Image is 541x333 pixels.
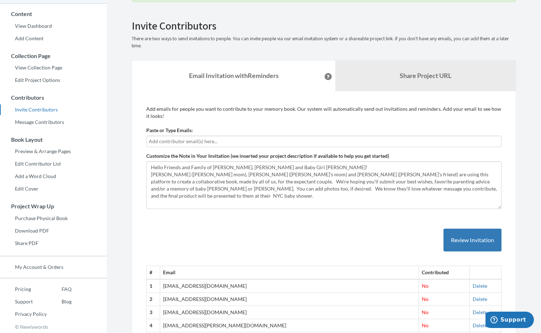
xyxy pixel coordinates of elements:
[400,72,451,79] b: Share Project URL
[0,94,107,101] h3: Contributors
[147,279,160,292] th: 1
[146,152,389,160] label: Customize the Note in Your Invitation (we inserted your project description if available to help ...
[132,20,516,32] h2: Invite Contributors
[419,266,470,279] th: Contributed
[146,161,501,209] textarea: Hello Friends and Family of [PERSON_NAME], [PERSON_NAME] and Baby Girl [PERSON_NAME]! [PERSON_NAM...
[147,266,160,279] th: #
[422,309,429,315] span: No
[422,322,429,328] span: No
[147,306,160,319] th: 3
[485,312,534,329] iframe: Opens a widget where you can chat to one of our agents
[160,306,419,319] td: [EMAIL_ADDRESS][DOMAIN_NAME]
[422,283,429,289] span: No
[473,309,487,315] a: Delete
[149,137,499,145] input: Add contributor email(s) here...
[146,105,501,120] p: Add emails for people you want to contribute to your memory book. Our system will automatically s...
[0,136,107,143] h3: Book Layout
[47,284,72,295] a: FAQ
[160,266,419,279] th: Email
[0,203,107,209] h3: Project Wrap Up
[473,322,487,328] a: Delete
[473,296,487,302] a: Delete
[132,35,516,50] p: There are two ways to send invitations to people. You can invite people via our email invitation ...
[47,296,72,307] a: Blog
[0,11,107,17] h3: Content
[146,127,193,134] label: Paste or Type Emails:
[147,319,160,332] th: 4
[473,283,487,289] a: Delete
[443,229,501,252] button: Review Invitation
[160,293,419,306] td: [EMAIL_ADDRESS][DOMAIN_NAME]
[147,293,160,306] th: 2
[160,319,419,332] td: [EMAIL_ADDRESS][PERSON_NAME][DOMAIN_NAME]
[422,296,429,302] span: No
[189,72,279,79] strong: Email Invitation with Reminders
[0,53,107,59] h3: Collection Page
[160,279,419,292] td: [EMAIL_ADDRESS][DOMAIN_NAME]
